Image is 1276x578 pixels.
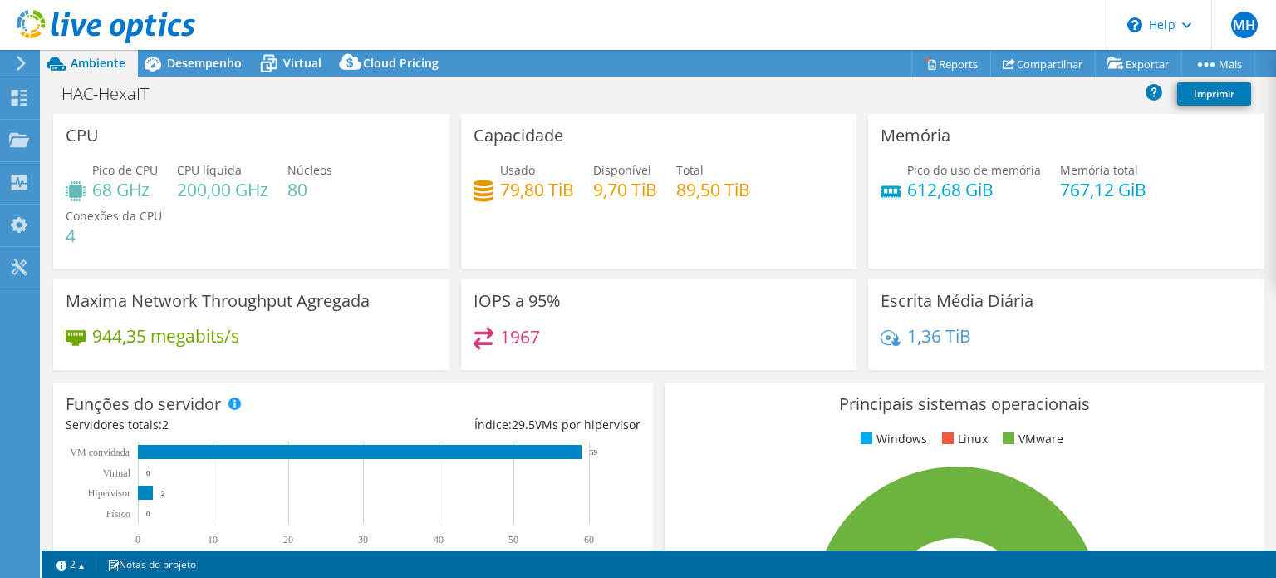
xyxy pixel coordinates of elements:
h3: Escrita Média Diária [881,292,1033,310]
span: CPU líquida [177,162,242,178]
span: 29.5 [512,417,535,432]
span: Total [676,162,704,178]
h4: 79,80 TiB [500,180,574,199]
text: 20 [283,534,293,546]
text: 30 [358,534,368,546]
span: Memória total [1060,162,1138,178]
span: Usado [500,162,535,178]
h3: IOPS a 95% [474,292,561,310]
text: 10 [208,534,218,546]
a: Mais [1181,51,1255,77]
li: Linux [938,430,988,448]
h3: CPU [66,126,99,145]
text: 50 [508,534,518,546]
text: 60 [584,534,594,546]
span: Pico de CPU [92,162,158,178]
text: Hipervisor [88,487,130,499]
span: Disponível [593,162,651,178]
h1: HAC-HexaIT [54,85,174,103]
h4: 9,70 TiB [593,180,657,199]
text: Virtual [103,467,131,479]
li: Windows [856,430,927,448]
text: 40 [434,534,444,546]
h4: 944,35 megabits/s [92,327,239,345]
li: VMware [999,430,1063,448]
a: 2 [45,554,96,575]
text: VM convidada [70,447,130,458]
a: Exportar [1095,51,1182,77]
h3: Maxima Network Throughput Agregada [66,292,370,310]
span: Virtual [283,55,321,71]
text: 0 [146,469,150,477]
span: Conexões da CPU [66,208,162,224]
h4: 4 [66,226,162,245]
h3: Capacidade [474,126,563,145]
span: Pico do uso de memória [907,162,1041,178]
tspan: Físico [106,508,130,520]
span: MH [1231,12,1258,38]
a: Compartilhar [990,51,1096,77]
h4: 1,36 TiB [907,327,971,345]
div: Servidores totais: [66,416,353,434]
span: 2 [162,417,169,432]
h4: 200,00 GHz [177,180,268,199]
span: Cloud Pricing [363,55,439,71]
a: Notas do projeto [96,554,208,575]
text: 0 [135,534,140,546]
text: 0 [146,510,150,518]
h3: Memória [881,126,950,145]
svg: \n [1127,17,1142,32]
span: Desempenho [167,55,242,71]
text: 2 [161,489,165,497]
h4: 68 GHz [92,180,158,199]
a: Imprimir [1177,82,1251,106]
h4: 1967 [500,328,540,346]
text: 59 [590,448,598,457]
div: Índice: VMs por hipervisor [353,416,640,434]
span: Núcleos [287,162,332,178]
h4: 767,12 GiB [1060,180,1146,199]
h3: Principais sistemas operacionais [677,395,1252,413]
a: Reports [911,51,991,77]
h4: 612,68 GiB [907,180,1041,199]
h4: 80 [287,180,332,199]
h3: Funções do servidor [66,395,221,413]
h4: 89,50 TiB [676,180,750,199]
span: Ambiente [71,55,125,71]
